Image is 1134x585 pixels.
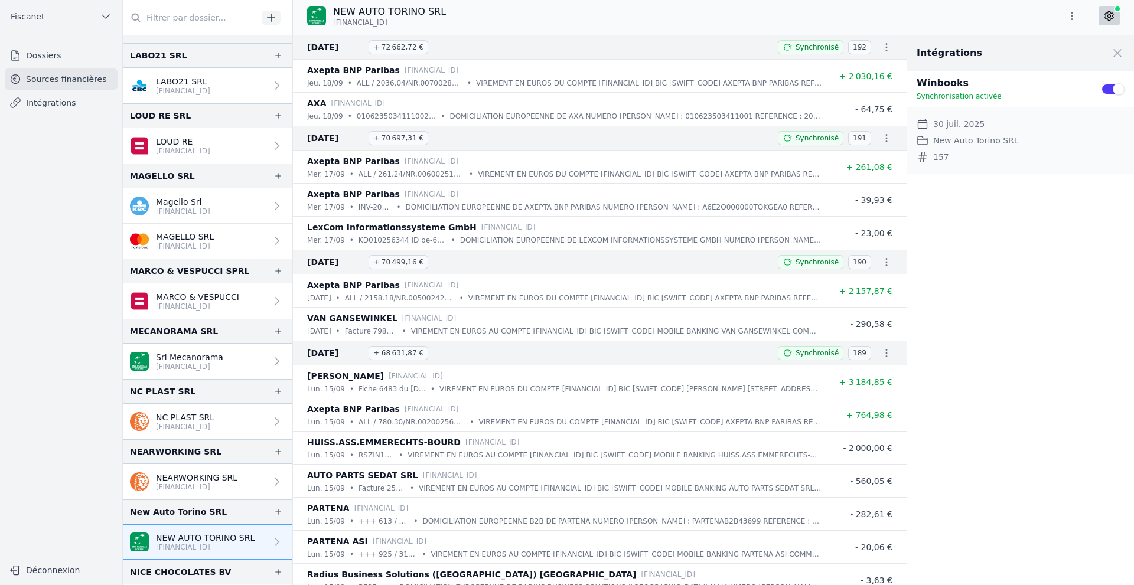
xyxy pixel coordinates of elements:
[359,449,394,461] p: RSZIN1667 -ex2534
[369,131,428,145] span: + 70 697,31 €
[933,133,1019,148] dd: New Auto Torino SRL
[359,201,392,213] p: INV-2025000267312
[156,136,210,148] p: LOUD RE
[156,231,214,243] p: MAGELLO SRL
[405,64,459,76] p: [FINANCIAL_ID]
[156,207,210,216] p: [FINANCIAL_ID]
[411,325,822,337] p: VIREMENT EN EUROS AU COMPTE [FINANCIAL_ID] BIC [SWIFT_CODE] MOBILE BANKING VAN GANSEWINKEL COMMUN...
[345,325,397,337] p: Facture 7989960 + 8030637
[413,515,418,527] div: •
[855,195,892,205] span: - 39,93 €
[460,292,464,304] div: •
[359,383,426,395] p: Fiche 6483 du [DATE] Facture 6932 du [DATE]
[307,154,400,168] p: Axepta BNP Paribas
[350,515,354,527] div: •
[307,255,364,269] span: [DATE]
[130,505,227,519] div: New Auto Torino SRL
[307,63,400,77] p: Axepta BNP Paribas
[796,257,839,267] span: Synchronisé
[478,168,822,180] p: VIREMENT EN EUROS DU COMPTE [FINANCIAL_ID] BIC [SWIFT_CODE] AXEPTA BNP PARIBAS REFERENCE DONNEUR ...
[423,515,822,527] p: DOMICILIATION EUROPEENNE B2B DE PARTENA NUMERO [PERSON_NAME] : PARTENAB2B43699 REFERENCE : 000006...
[369,40,428,54] span: + 72 662,72 €
[850,509,892,519] span: - 282,61 €
[130,352,149,371] img: BNP_BE_BUSINESS_GEBABEBB.png
[123,68,292,103] a: LABO21 SRL [FINANCIAL_ID]
[5,7,118,26] button: Fiscanet
[345,292,455,304] p: ALL / 2158.18/NR.0050024234/KOM. 0.26/DAT.15.09.2025/New Auto Torino SPRL/[GEOGRAPHIC_DATA]
[933,117,985,131] dd: 30 juil. 2025
[917,76,1087,90] p: Winbooks
[307,548,345,560] p: lun. 15/09
[307,96,326,110] p: AXA
[348,77,352,89] div: •
[5,68,118,90] a: Sources financières
[307,567,636,581] p: Radius Business Solutions ([GEOGRAPHIC_DATA]) [GEOGRAPHIC_DATA]
[130,76,149,95] img: CBC_CREGBEBB.png
[130,264,249,278] div: MARCO & VESPUCCI SPRL
[156,291,239,303] p: MARCO & VESPUCCI
[11,11,44,22] span: Fiscanet
[307,402,400,416] p: Axepta BNP Paribas
[467,77,471,89] div: •
[431,548,822,560] p: VIREMENT EN EUROS AU COMPTE [FINANCIAL_ID] BIC [SWIFT_CODE] MOBILE BANKING PARTENA ASI COMMUNICAT...
[307,468,418,482] p: AUTO PARTS SEDAT SRL
[796,348,839,358] span: Synchronisé
[399,449,403,461] div: •
[357,77,462,89] p: ALL / 2036.04/NR.0070028032/KOM. 4.86/DAT.17.09.2025/New Auto Torino SPRL/[GEOGRAPHIC_DATA]
[419,482,822,494] p: VIREMENT EN EUROS AU COMPTE [FINANCIAL_ID] BIC [SWIFT_CODE] MOBILE BANKING AUTO PARTS SEDAT SRL C...
[130,231,149,250] img: imageedit_2_6530439554.png
[405,403,459,415] p: [FINANCIAL_ID]
[307,435,461,449] p: HUISS.ASS.EMMERECHTS-BOURD
[796,133,839,143] span: Synchronisé
[333,18,387,27] span: [FINANCIAL_ID]
[641,568,695,580] p: [FINANCIAL_ID]
[470,416,474,428] div: •
[359,482,405,494] p: Facture 251387 + 251511
[359,515,409,527] p: +++ 613 / 3024 / 35015 +++
[350,234,354,246] div: •
[481,221,536,233] p: [FINANCIAL_ID]
[917,46,982,60] h2: Intégrations
[441,110,445,122] div: •
[465,436,520,448] p: [FINANCIAL_ID]
[396,201,400,213] div: •
[156,302,239,311] p: [FINANCIAL_ID]
[449,110,822,122] p: DOMICILIATION EUROPEENNE DE AXA NUMERO [PERSON_NAME] : 010623503411001 REFERENCE : 20250912010910...
[408,449,822,461] p: VIREMENT EN EUROS AU COMPTE [FINANCIAL_ID] BIC [SWIFT_CODE] MOBILE BANKING HUISS.ASS.EMMERECHTS-B...
[307,220,477,234] p: LexCom Informationssysteme GmbH
[123,524,292,560] a: NEW AUTO TORINO SRL [FINANCIAL_ID]
[5,45,118,66] a: Dossiers
[123,464,292,499] a: NEARWORKING SRL [FINANCIAL_ID]
[307,6,326,25] img: BNP_BE_BUSINESS_GEBABEBB.png
[156,362,223,371] p: [FINANCIAL_ID]
[307,168,345,180] p: mer. 17/09
[336,325,340,337] div: •
[123,283,292,319] a: MARCO & VESPUCCI [FINANCIAL_ID]
[402,312,457,324] p: [FINANCIAL_ID]
[431,383,435,395] div: •
[130,324,218,338] div: MECANORAMA SRL
[373,535,427,547] p: [FINANCIAL_ID]
[917,92,1002,100] span: Synchronisation activée
[350,449,354,461] div: •
[389,370,443,382] p: [FINANCIAL_ID]
[350,201,354,213] div: •
[307,369,384,383] p: [PERSON_NAME]
[123,7,258,28] input: Filtrer par dossier...
[410,482,414,494] div: •
[130,565,231,579] div: NICE CHOCOLATES BV
[307,278,400,292] p: Axepta BNP Paribas
[469,168,473,180] div: •
[307,515,345,527] p: lun. 15/09
[476,77,822,89] p: VIREMENT EN EUROS DU COMPTE [FINANCIAL_ID] BIC [SWIFT_CODE] AXEPTA BNP PARIBAS REFERENCE DONNEUR ...
[307,292,331,304] p: [DATE]
[156,542,255,552] p: [FINANCIAL_ID]
[123,128,292,164] a: LOUD RE [FINANCIAL_ID]
[369,346,428,360] span: + 68 631,87 €
[460,234,822,246] p: DOMICILIATION EUROPEENNE DE LEXCOM INFORMATIONSSYSTEME GMBH NUMERO [PERSON_NAME] : 256344 COMMUNI...
[359,234,447,246] p: KD010256344 ID be-635376 I 2500920514 V.[DATE] EUR 23,00
[130,136,149,155] img: belfius.png
[848,40,871,54] span: 192
[354,502,409,514] p: [FINANCIAL_ID]
[405,279,459,291] p: [FINANCIAL_ID]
